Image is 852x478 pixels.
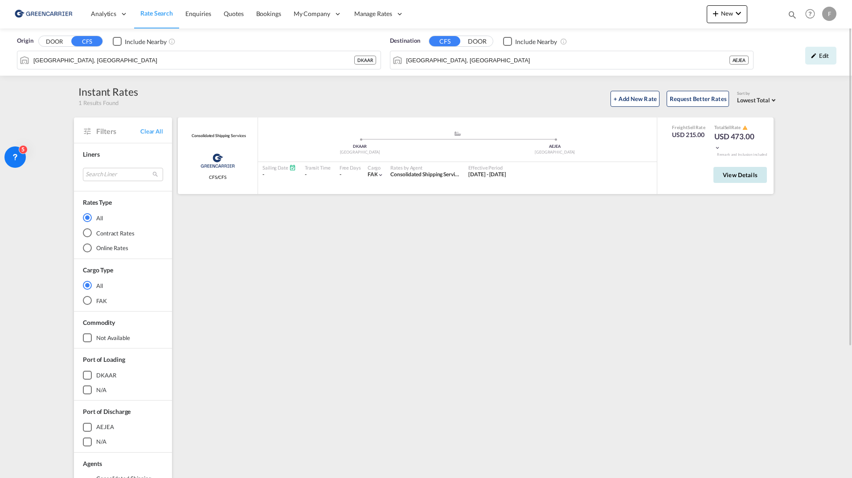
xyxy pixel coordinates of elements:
[787,10,797,23] div: icon-magnify
[83,243,163,252] md-radio-button: Online Rates
[83,296,163,305] md-radio-button: FAK
[294,9,330,18] span: My Company
[458,150,653,155] div: [GEOGRAPHIC_DATA]
[96,334,130,342] div: not available
[198,150,238,172] img: Greencarrier Consolidators
[811,53,817,59] md-icon: icon-pencil
[390,51,754,69] md-input-container: Jebel Ali, AEJEA
[340,171,341,178] div: -
[83,198,112,207] div: Rates Type
[91,9,116,18] span: Analytics
[710,10,744,17] span: New
[17,36,33,45] span: Origin
[168,38,176,45] md-icon: Unchecked: Ignores neighbouring ports when fetching rates.Checked : Includes neighbouring ports w...
[805,47,836,65] div: icon-pencilEdit
[262,150,458,155] div: [GEOGRAPHIC_DATA]
[289,164,296,171] md-icon: Schedules Available
[262,164,296,171] div: Sailing Date
[468,171,506,178] div: 01 Sep 2025 - 31 Oct 2025
[742,125,748,130] md-icon: icon-alert
[368,164,384,171] div: Cargo
[140,127,163,135] span: Clear All
[209,174,226,180] span: CFS/CFS
[262,171,296,178] div: -
[803,6,822,22] div: Help
[256,10,281,17] span: Bookings
[462,36,493,47] button: DOOR
[305,171,331,178] div: -
[96,126,140,136] span: Filters
[560,38,567,45] md-icon: Unchecked: Ignores neighbouring ports when fetching rates.Checked : Includes neighbouring ports w...
[741,124,748,131] button: icon-alert
[390,171,462,178] span: Consolidated Shipping Services
[83,266,113,275] div: Cargo Type
[377,172,384,178] md-icon: icon-chevron-down
[503,36,557,46] md-checkbox: Checkbox No Ink
[305,164,331,171] div: Transit Time
[33,53,354,67] input: Search by Port
[96,386,106,394] div: N/A
[737,97,770,104] span: Lowest Total
[729,56,749,65] div: AEJEA
[83,228,163,237] md-radio-button: Contract Rates
[78,85,138,99] div: Instant Rates
[406,53,729,67] input: Search by Port
[390,171,459,178] div: Consolidated Shipping Services
[71,36,102,46] button: CFS
[189,133,246,139] span: Consolidated Shipping Services
[189,133,246,139] div: Contract / Rate Agreement / Tariff / Spot Pricing Reference Number: Consolidated Shipping Services
[714,124,759,131] div: Total Rate
[707,5,747,23] button: icon-plus 400-fgNewicon-chevron-down
[390,164,459,171] div: Rates by Agent
[340,164,361,171] div: Free Days
[368,171,378,178] span: FAK
[710,8,721,19] md-icon: icon-plus 400-fg
[78,99,119,107] span: 1 Results Found
[452,131,463,136] md-icon: assets/icons/custom/ship-fill.svg
[429,36,460,46] button: CFS
[714,131,759,153] div: USD 473.00
[83,213,163,222] md-radio-button: All
[672,124,705,130] div: Freight Rate
[714,145,721,151] md-icon: icon-chevron-down
[83,437,163,446] md-checkbox: N/A
[83,385,163,394] md-checkbox: N/A
[83,356,125,363] span: Port of Loading
[468,164,506,171] div: Effective Period
[83,460,102,467] span: Agents
[737,94,778,105] md-select: Select: Lowest Total
[96,423,114,431] div: AEJEA
[787,10,797,20] md-icon: icon-magnify
[515,37,557,46] div: Include Nearby
[354,56,376,65] div: DKAAR
[667,91,729,107] button: Request Better Rates
[688,125,695,130] span: Sell
[737,91,778,97] div: Sort by
[83,281,163,290] md-radio-button: All
[725,125,732,130] span: Sell
[610,91,659,107] button: + Add New Rate
[458,144,653,150] div: AEJEA
[224,10,243,17] span: Quotes
[710,152,774,157] div: Remark and Inclusion included
[822,7,836,21] div: F
[733,8,744,19] md-icon: icon-chevron-down
[140,9,173,17] span: Rate Search
[672,130,705,139] div: USD 215.00
[354,9,392,18] span: Manage Rates
[83,371,163,380] md-checkbox: DKAAR
[390,36,420,45] span: Destination
[96,371,116,379] div: DKAAR
[13,4,74,24] img: 8cf206808afe11efa76fcd1e3d746489.png
[713,167,767,183] button: View Details
[803,6,818,21] span: Help
[113,36,167,46] md-checkbox: Checkbox No Ink
[83,150,99,158] span: Liners
[39,36,70,47] button: DOOR
[96,437,106,446] div: N/A
[468,171,506,178] span: [DATE] - [DATE]
[83,408,131,415] span: Port of Discharge
[262,144,458,150] div: DKAAR
[17,51,381,69] md-input-container: Aarhus, DKAAR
